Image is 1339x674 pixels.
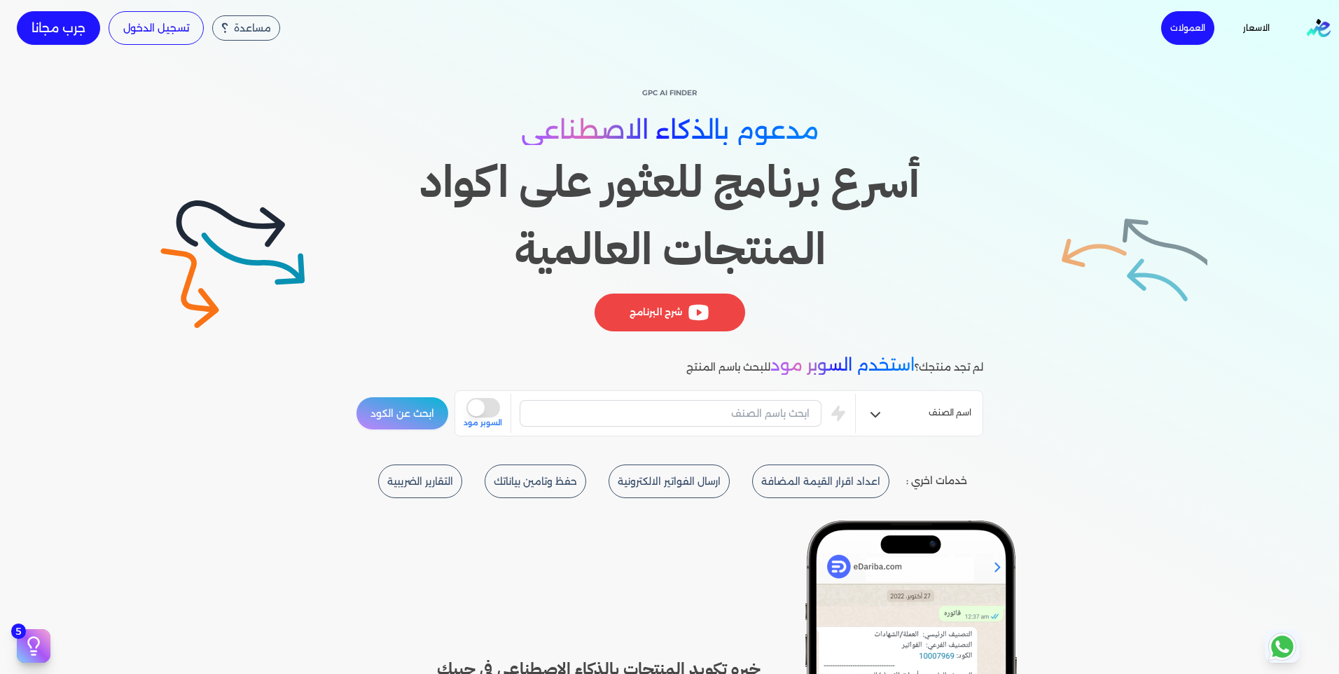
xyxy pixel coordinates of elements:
[17,629,50,663] button: 5
[686,356,983,377] p: لم تجد منتجك؟ للبحث باسم المنتج
[356,397,449,430] button: ابحث عن الكود
[1307,19,1331,37] img: logo
[594,294,744,331] div: شرح البرنامج
[609,465,730,498] button: ارسال الفواتير الالكترونية
[752,465,889,498] button: اعداد اقرار القيمة المضافة
[906,472,967,490] p: خدمات اخري :
[109,11,204,45] a: تسجيل الدخول
[464,418,502,429] span: السوبر مود
[770,355,915,375] span: استخدم السوبر مود
[520,400,821,427] input: ابحث باسم الصنف
[234,23,271,33] span: مساعدة
[856,401,983,429] button: اسم الصنف
[17,11,100,45] a: جرب مجانا
[212,15,280,41] div: مساعدة
[378,465,462,498] button: التقارير الضريبية
[11,624,26,639] span: 5
[1223,19,1290,37] a: الاسعار
[1161,11,1214,45] a: العمولات
[356,84,983,102] p: GPC AI Finder
[485,465,586,498] button: حفظ وتامين بياناتك
[521,114,819,145] span: مدعوم بالذكاء الاصطناعي
[929,406,971,423] span: اسم الصنف
[356,149,983,283] h1: أسرع برنامج للعثور على اكواد المنتجات العالمية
